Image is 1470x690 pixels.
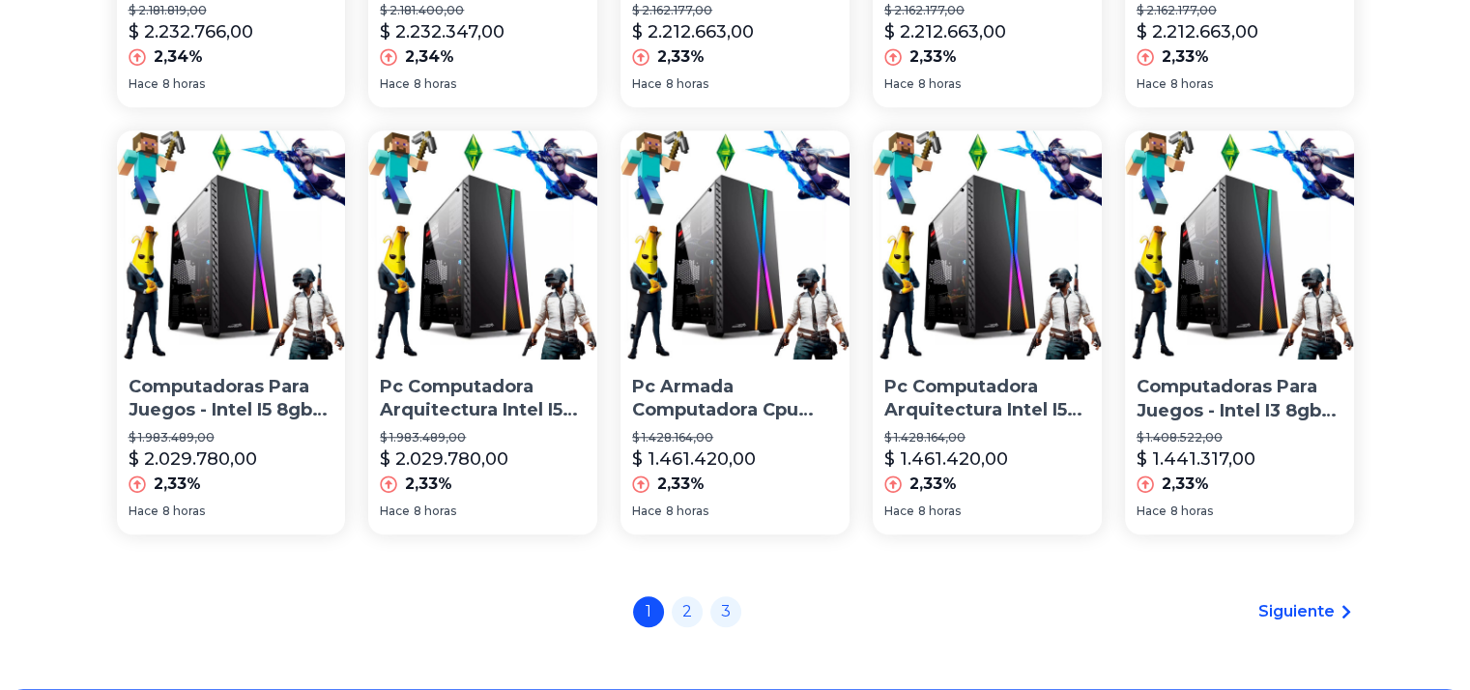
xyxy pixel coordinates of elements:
[632,76,662,92] span: Hace
[380,430,586,446] p: $ 1.983.489,00
[368,130,597,534] a: Pc Computadora Arquitectura Intel I5 8gb 1tb O Ssd Rtx 2060Pc Computadora Arquitectura Intel I5 8...
[620,130,850,534] a: Pc Armada Computadora Cpu Intel I5 8gb 1tb O Ssd Gtx 1060 O Gtx 1660Pc Armada Computadora Cpu Int...
[1125,130,1354,534] a: Computadoras Para Juegos - Intel I3 8gb 1tb O Ssd Gtx 1060 O Gtx 1660Computadoras Para Juegos - I...
[414,76,456,92] span: 8 horas
[380,503,410,519] span: Hace
[710,596,741,627] a: 3
[129,430,334,446] p: $ 1.983.489,00
[368,130,597,359] img: Pc Computadora Arquitectura Intel I5 8gb 1tb O Ssd Rtx 2060
[657,45,705,69] p: 2,33%
[632,430,838,446] p: $ 1.428.164,00
[117,130,346,359] img: Computadoras Para Juegos - Intel I5 8gb 1tb O Ssd Rtx 2060
[632,375,838,423] p: Pc Armada Computadora Cpu Intel I5 8gb 1tb O Ssd Gtx 1060 O Gtx 1660
[918,76,961,92] span: 8 horas
[1137,446,1255,473] p: $ 1.441.317,00
[632,446,756,473] p: $ 1.461.420,00
[1137,76,1167,92] span: Hace
[1162,45,1209,69] p: 2,33%
[1125,130,1354,359] img: Computadoras Para Juegos - Intel I3 8gb 1tb O Ssd Gtx 1060 O Gtx 1660
[380,446,508,473] p: $ 2.029.780,00
[1137,430,1342,446] p: $ 1.408.522,00
[380,375,586,423] p: Pc Computadora Arquitectura Intel I5 8gb 1tb O Ssd Rtx 2060
[380,76,410,92] span: Hace
[1258,600,1335,623] span: Siguiente
[657,473,705,496] p: 2,33%
[129,375,334,423] p: Computadoras Para Juegos - Intel I5 8gb 1tb O Ssd Rtx 2060
[909,45,957,69] p: 2,33%
[884,446,1008,473] p: $ 1.461.420,00
[1137,375,1342,423] p: Computadoras Para Juegos - Intel I3 8gb 1tb O Ssd Gtx 1060 O Gtx 1660
[873,130,1102,534] a: Pc Computadora Arquitectura Intel I5 8gb 1tb O Ssd Gtx 1060 O Gtx 1660Pc Computadora Arquitectura...
[154,45,203,69] p: 2,34%
[1137,503,1167,519] span: Hace
[672,596,703,627] a: 2
[154,473,201,496] p: 2,33%
[884,3,1090,18] p: $ 2.162.177,00
[405,45,454,69] p: 2,34%
[380,18,504,45] p: $ 2.232.347,00
[129,18,253,45] p: $ 2.232.766,00
[909,473,957,496] p: 2,33%
[129,446,257,473] p: $ 2.029.780,00
[129,76,159,92] span: Hace
[632,18,754,45] p: $ 2.212.663,00
[1170,503,1213,519] span: 8 horas
[884,503,914,519] span: Hace
[1162,473,1209,496] p: 2,33%
[117,130,346,534] a: Computadoras Para Juegos - Intel I5 8gb 1tb O Ssd Rtx 2060Computadoras Para Juegos - Intel I5 8gb...
[884,18,1006,45] p: $ 2.212.663,00
[884,375,1090,423] p: Pc Computadora Arquitectura Intel I5 8gb 1tb O Ssd Gtx 1060 O Gtx 1660
[632,503,662,519] span: Hace
[632,3,838,18] p: $ 2.162.177,00
[1137,18,1258,45] p: $ 2.212.663,00
[873,130,1102,359] img: Pc Computadora Arquitectura Intel I5 8gb 1tb O Ssd Gtx 1060 O Gtx 1660
[129,3,334,18] p: $ 2.181.819,00
[884,430,1090,446] p: $ 1.428.164,00
[414,503,456,519] span: 8 horas
[162,76,205,92] span: 8 horas
[666,503,708,519] span: 8 horas
[129,503,159,519] span: Hace
[162,503,205,519] span: 8 horas
[884,76,914,92] span: Hace
[666,76,708,92] span: 8 horas
[1258,600,1354,623] a: Siguiente
[380,3,586,18] p: $ 2.181.400,00
[1137,3,1342,18] p: $ 2.162.177,00
[1170,76,1213,92] span: 8 horas
[405,473,452,496] p: 2,33%
[620,130,850,359] img: Pc Armada Computadora Cpu Intel I5 8gb 1tb O Ssd Gtx 1060 O Gtx 1660
[918,503,961,519] span: 8 horas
